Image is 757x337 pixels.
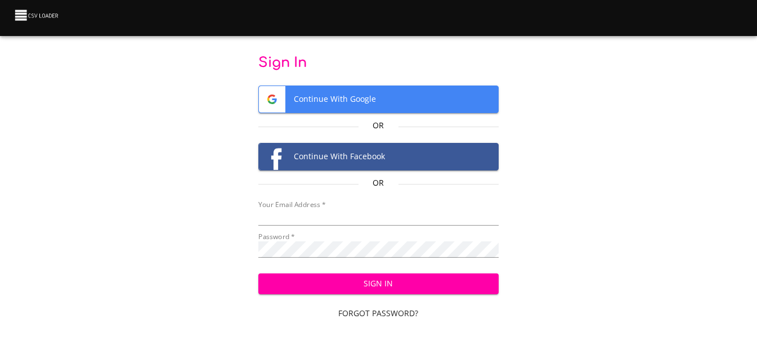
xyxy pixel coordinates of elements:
[259,143,498,170] span: Continue With Facebook
[267,277,490,291] span: Sign In
[263,307,494,321] span: Forgot Password?
[259,86,285,113] img: Google logo
[259,86,498,113] span: Continue With Google
[14,7,61,23] img: CSV Loader
[258,233,295,240] label: Password
[258,54,499,72] p: Sign In
[259,143,285,170] img: Facebook logo
[258,86,499,113] button: Google logoContinue With Google
[359,177,398,188] p: Or
[258,201,325,208] label: Your Email Address
[258,143,499,170] button: Facebook logoContinue With Facebook
[258,273,499,294] button: Sign In
[258,303,499,324] a: Forgot Password?
[359,120,398,131] p: Or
